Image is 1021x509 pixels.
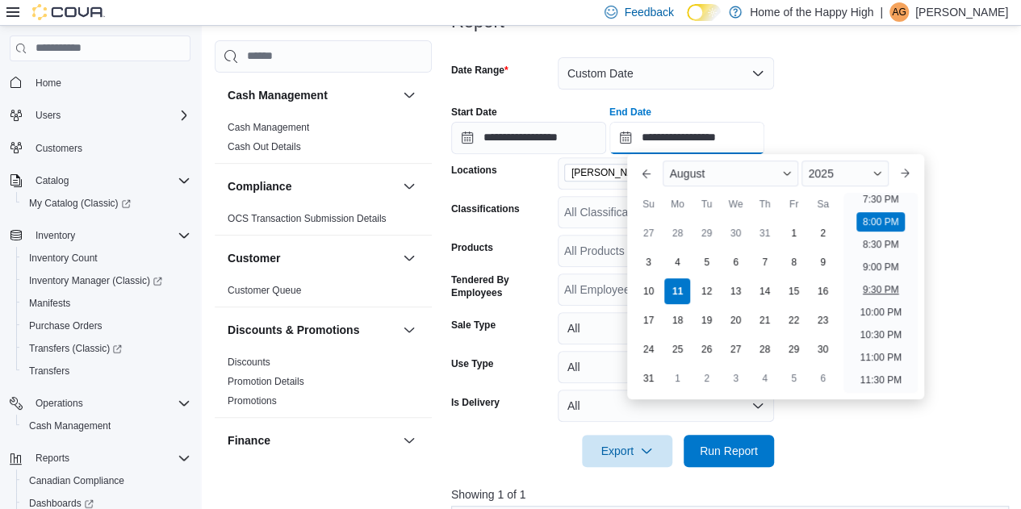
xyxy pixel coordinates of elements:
[228,357,270,368] a: Discounts
[23,271,169,290] a: Inventory Manager (Classic)
[722,278,748,304] div: day-13
[780,249,806,275] div: day-8
[215,209,432,235] div: Compliance
[722,191,748,217] div: We
[664,249,690,275] div: day-4
[400,431,419,450] button: Finance
[571,165,697,181] span: [PERSON_NAME] - Second Ave - Prairie Records
[722,220,748,246] div: day-30
[780,365,806,391] div: day-5
[853,302,907,322] li: 10:00 PM
[3,71,197,94] button: Home
[23,316,109,336] a: Purchase Orders
[722,307,748,333] div: day-20
[915,2,1008,22] p: [PERSON_NAME]
[23,339,190,358] span: Transfers (Classic)
[451,106,497,119] label: Start Date
[29,394,90,413] button: Operations
[29,342,122,355] span: Transfers (Classic)
[16,360,197,382] button: Transfers
[693,249,719,275] div: day-5
[3,136,197,160] button: Customers
[215,118,432,163] div: Cash Management
[856,235,906,254] li: 8:30 PM
[451,319,496,332] label: Sale Type
[856,280,906,299] li: 9:30 PM
[228,87,328,103] h3: Cash Management
[722,249,748,275] div: day-6
[564,164,718,181] span: Warman - Second Ave - Prairie Records
[634,219,837,393] div: August, 2025
[856,257,906,277] li: 9:00 PM
[3,392,197,415] button: Operations
[751,191,777,217] div: Th
[780,191,806,217] div: Fr
[400,320,419,340] button: Discounts & Promotions
[664,220,690,246] div: day-28
[751,307,777,333] div: day-21
[29,171,190,190] span: Catalog
[228,121,309,134] span: Cash Management
[36,452,69,465] span: Reports
[23,294,77,313] a: Manifests
[228,212,387,225] span: OCS Transaction Submission Details
[16,192,197,215] a: My Catalog (Classic)
[693,278,719,304] div: day-12
[843,193,917,393] ul: Time
[29,449,76,468] button: Reports
[722,336,748,362] div: day-27
[29,474,124,487] span: Canadian Compliance
[664,278,690,304] div: day-11
[451,241,493,254] label: Products
[29,252,98,265] span: Inventory Count
[451,64,508,77] label: Date Range
[23,361,190,381] span: Transfers
[751,249,777,275] div: day-7
[880,2,883,22] p: |
[853,370,907,390] li: 11:30 PM
[228,432,270,449] h3: Finance
[29,106,67,125] button: Users
[635,365,661,391] div: day-31
[687,4,721,21] input: Dark Mode
[36,109,61,122] span: Users
[228,395,277,407] a: Promotions
[693,365,719,391] div: day-2
[3,224,197,247] button: Inventory
[853,348,907,367] li: 11:00 PM
[228,432,396,449] button: Finance
[23,194,137,213] a: My Catalog (Classic)
[635,307,661,333] div: day-17
[16,415,197,437] button: Cash Management
[3,169,197,192] button: Catalog
[228,322,396,338] button: Discounts & Promotions
[693,336,719,362] div: day-26
[609,122,764,154] input: Press the down key to enter a popover containing a calendar. Press the escape key to close the po...
[451,122,606,154] input: Press the down key to open a popover containing a calendar.
[16,315,197,337] button: Purchase Orders
[23,248,104,268] a: Inventory Count
[892,2,906,22] span: AG
[32,4,105,20] img: Cova
[810,191,835,217] div: Sa
[400,177,419,196] button: Compliance
[215,281,432,307] div: Customer
[669,167,705,180] span: August
[693,220,719,246] div: day-29
[664,307,690,333] div: day-18
[635,278,661,304] div: day-10
[400,86,419,105] button: Cash Management
[700,443,758,459] span: Run Report
[23,339,128,358] a: Transfers (Classic)
[751,365,777,391] div: day-4
[36,397,83,410] span: Operations
[889,2,909,22] div: Alexander Gingara
[558,351,774,383] button: All
[23,416,190,436] span: Cash Management
[23,316,190,336] span: Purchase Orders
[228,141,301,152] a: Cash Out Details
[810,278,835,304] div: day-16
[228,122,309,133] a: Cash Management
[29,449,190,468] span: Reports
[810,220,835,246] div: day-2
